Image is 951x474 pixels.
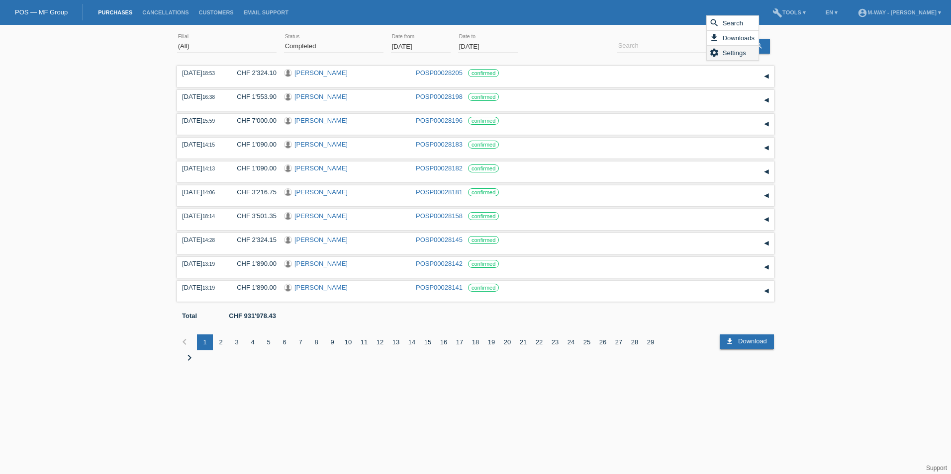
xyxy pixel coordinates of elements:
[709,48,719,58] i: settings
[202,261,215,267] span: 13:19
[229,260,277,267] div: CHF 1'890.00
[340,334,356,350] div: 10
[749,39,770,54] a: search
[468,236,499,244] label: confirmed
[857,8,867,18] i: account_circle
[738,337,767,345] span: Download
[294,260,348,267] a: [PERSON_NAME]
[202,190,215,195] span: 14:06
[294,141,348,148] a: [PERSON_NAME]
[468,164,499,172] label: confirmed
[239,9,293,15] a: Email Support
[229,212,277,220] div: CHF 3'501.35
[202,214,215,219] span: 18:14
[202,94,215,100] span: 16:38
[759,117,774,132] div: expand/collapse
[468,212,499,220] label: confirmed
[759,93,774,108] div: expand/collapse
[468,260,499,268] label: confirmed
[468,334,483,350] div: 18
[197,334,213,350] div: 1
[229,164,277,172] div: CHF 1'090.00
[759,284,774,299] div: expand/collapse
[468,69,499,77] label: confirmed
[202,166,215,171] span: 14:13
[416,236,463,243] a: POSP00028145
[468,284,499,292] label: confirmed
[926,465,947,472] a: Support
[182,212,222,220] div: [DATE]
[579,334,595,350] div: 25
[202,118,215,124] span: 15:59
[194,9,239,15] a: Customers
[182,117,222,124] div: [DATE]
[709,18,719,28] i: search
[416,141,463,148] a: POSP00028183
[515,334,531,350] div: 21
[767,9,811,15] a: buildTools ▾
[720,334,773,349] a: download Download
[294,93,348,100] a: [PERSON_NAME]
[595,334,611,350] div: 26
[611,334,627,350] div: 27
[627,334,643,350] div: 28
[416,188,463,196] a: POSP00028181
[759,141,774,156] div: expand/collapse
[202,71,215,76] span: 18:53
[294,117,348,124] a: [PERSON_NAME]
[563,334,579,350] div: 24
[202,237,215,243] span: 14:28
[759,188,774,203] div: expand/collapse
[372,334,388,350] div: 12
[404,334,420,350] div: 14
[416,69,463,77] a: POSP00028205
[213,334,229,350] div: 2
[202,285,215,291] span: 13:19
[182,93,222,100] div: [DATE]
[483,334,499,350] div: 19
[229,188,277,196] div: CHF 3'216.75
[294,188,348,196] a: [PERSON_NAME]
[531,334,547,350] div: 22
[416,284,463,291] a: POSP00028141
[547,334,563,350] div: 23
[229,312,276,319] b: CHF 931'978.43
[15,8,68,16] a: POS — MF Group
[294,69,348,77] a: [PERSON_NAME]
[261,334,277,350] div: 5
[416,93,463,100] a: POSP00028198
[388,334,404,350] div: 13
[324,334,340,350] div: 9
[294,284,348,291] a: [PERSON_NAME]
[759,236,774,251] div: expand/collapse
[468,117,499,125] label: confirmed
[202,142,215,148] span: 14:15
[468,93,499,101] label: confirmed
[356,334,372,350] div: 11
[416,260,463,267] a: POSP00028142
[308,334,324,350] div: 8
[229,69,277,77] div: CHF 2'324.10
[182,164,222,172] div: [DATE]
[182,141,222,148] div: [DATE]
[93,9,137,15] a: Purchases
[294,164,348,172] a: [PERSON_NAME]
[245,334,261,350] div: 4
[182,260,222,267] div: [DATE]
[420,334,436,350] div: 15
[759,69,774,84] div: expand/collapse
[137,9,193,15] a: Cancellations
[182,312,197,319] b: Total
[709,33,719,43] i: download
[436,334,452,350] div: 16
[821,9,843,15] a: EN ▾
[726,337,734,345] i: download
[182,236,222,243] div: [DATE]
[643,334,659,350] div: 29
[292,334,308,350] div: 7
[452,334,468,350] div: 17
[853,9,946,15] a: account_circlem-way - [PERSON_NAME] ▾
[182,69,222,77] div: [DATE]
[468,188,499,196] label: confirmed
[277,334,292,350] div: 6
